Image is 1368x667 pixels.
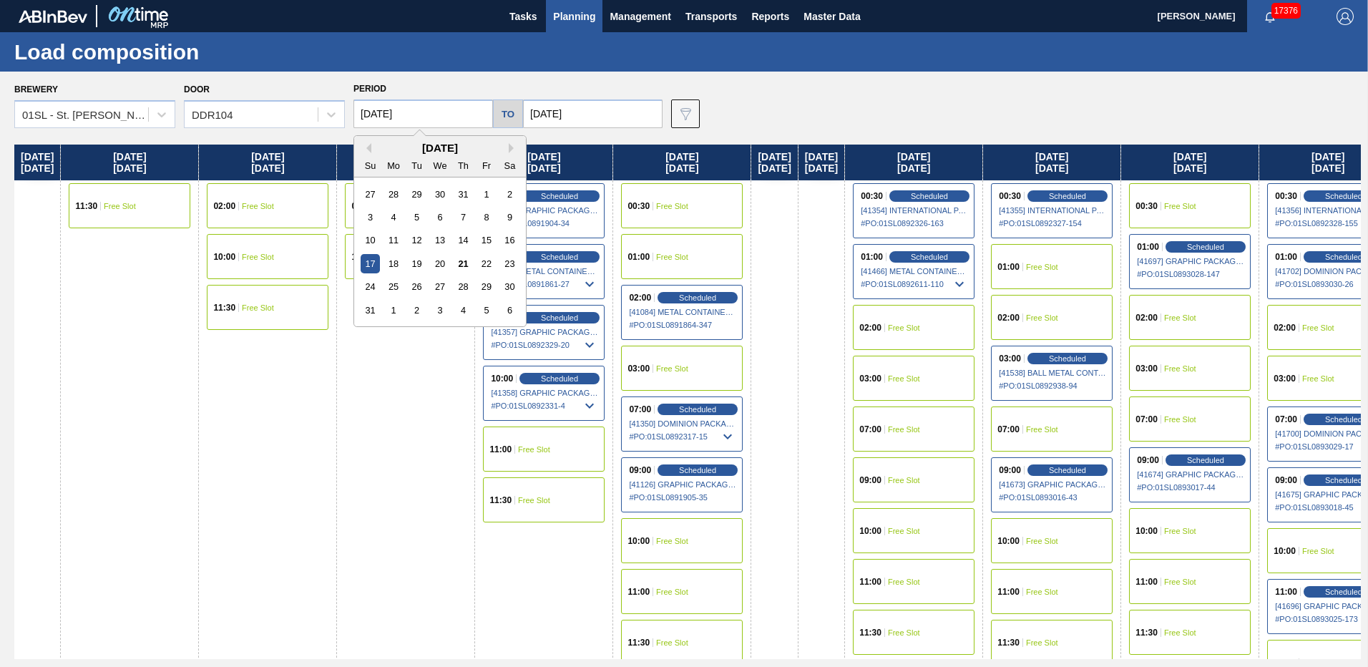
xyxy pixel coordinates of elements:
span: [41538] BALL METAL CONTAINER GROUP - 0008342641 [999,369,1106,377]
span: Free Slot [1026,313,1058,322]
span: 11:30 [489,496,512,505]
h5: to [502,109,514,120]
button: Previous Month [361,143,371,153]
div: Choose Tuesday, August 5th, 2025 [407,208,426,227]
span: Free Slot [888,425,920,434]
div: Choose Sunday, August 31st, 2025 [361,301,380,320]
span: Free Slot [242,303,274,312]
div: Choose Thursday, July 31st, 2025 [454,185,473,204]
div: Choose Saturday, September 6th, 2025 [500,301,519,320]
div: Choose Thursday, August 21st, 2025 [454,254,473,273]
span: Free Slot [656,253,688,261]
div: [DATE] [DATE] [1121,145,1259,180]
div: [DATE] [DATE] [845,145,982,180]
span: [41125] GRAPHIC PACKAGING INTERNATIONA - 0008221069 [491,206,598,215]
span: Scheduled [1325,415,1362,424]
span: # PO : 01SL0892938-94 [999,377,1106,394]
div: Mo [384,156,404,175]
span: # PO : 01SL0892611-110 [861,276,968,293]
span: 01:00 [627,253,650,261]
span: Free Slot [1164,202,1196,210]
span: # PO : 01SL0892329-20 [491,336,598,354]
span: 03:00 [1274,374,1296,383]
span: [41674] GRAPHIC PACKAGING INTERNATIONA - 0008221069 [1137,470,1244,479]
div: Choose Friday, September 5th, 2025 [477,301,496,320]
span: Free Slot [104,202,136,210]
span: [41126] GRAPHIC PACKAGING INTERNATIONA - 0008221069 [629,480,736,489]
span: 01:00 [1137,243,1159,251]
div: Choose Saturday, August 16th, 2025 [500,230,519,250]
span: 01:00 [997,263,1020,271]
span: Free Slot [1302,374,1334,383]
div: Choose Monday, September 1st, 2025 [384,301,404,320]
div: [DATE] [DATE] [798,145,844,180]
div: Choose Saturday, August 9th, 2025 [500,208,519,227]
span: 10:00 [1274,547,1296,555]
span: [41354] INTERNATIONAL PAPER COMPANY - 0008219781 [861,206,968,215]
span: Scheduled [1187,243,1224,251]
span: Free Slot [1302,547,1334,555]
span: 09:00 [1137,456,1159,464]
span: 10:00 [213,253,235,261]
div: [DATE] [DATE] [983,145,1120,180]
div: Choose Monday, August 18th, 2025 [384,254,404,273]
span: # PO : 01SL0893016-43 [999,489,1106,506]
span: Scheduled [541,192,578,200]
span: Free Slot [656,364,688,373]
div: Choose Tuesday, August 26th, 2025 [407,277,426,296]
span: Free Slot [1026,588,1058,596]
span: Master Data [803,8,860,25]
span: [41082] METAL CONTAINER CORPORATION - 0008219743 [491,267,598,276]
span: Free Slot [1302,658,1334,667]
span: Free Slot [888,476,920,485]
div: Th [454,156,473,175]
span: 09:00 [999,466,1021,474]
span: # PO : 01SL0893017-44 [1137,479,1244,496]
span: 01:00 [1275,253,1297,261]
span: Free Slot [242,202,274,210]
span: Free Slot [1164,527,1196,535]
div: Choose Tuesday, August 12th, 2025 [407,230,426,250]
div: Choose Sunday, August 3rd, 2025 [361,208,380,227]
span: Free Slot [1164,628,1196,637]
span: 10:00 [859,527,881,535]
span: 03:00 [1135,364,1158,373]
span: Scheduled [911,253,948,261]
span: Reports [751,8,789,25]
span: Scheduled [541,374,578,383]
span: [41358] GRAPHIC PACKAGING INTERNATIONA - 0008221069 [491,389,598,397]
span: 11:30 [1135,628,1158,637]
span: 10:00 [1135,527,1158,535]
span: 02:00 [1274,323,1296,332]
label: Door [184,84,210,94]
span: Free Slot [888,374,920,383]
span: Scheduled [1187,456,1224,464]
span: Free Slot [1164,578,1196,586]
div: [DATE] [354,142,526,154]
input: mm/dd/yyyy [353,99,493,128]
span: 11:30 [859,628,881,637]
span: 11:30 [213,303,235,312]
div: Choose Sunday, August 24th, 2025 [361,277,380,296]
span: Scheduled [1049,354,1086,363]
span: Scheduled [1325,253,1362,261]
span: 00:30 [861,192,883,200]
span: 17376 [1271,3,1301,19]
img: TNhmsLtSVTkK8tSr43FrP2fwEKptu5GPRR3wAAAABJRU5ErkJggg== [19,10,87,23]
div: Sa [500,156,519,175]
span: 11:30 [997,638,1020,647]
div: Choose Wednesday, August 27th, 2025 [430,277,449,296]
span: 02:00 [1135,313,1158,322]
div: Fr [477,156,496,175]
div: Choose Thursday, August 14th, 2025 [454,230,473,250]
span: 11:00 [1275,588,1297,596]
span: Scheduled [911,192,948,200]
span: Free Slot [1026,425,1058,434]
div: Choose Monday, August 25th, 2025 [384,277,404,296]
div: 01SL - St. [PERSON_NAME] [22,109,150,121]
span: Free Slot [656,638,688,647]
span: Scheduled [1325,192,1362,200]
div: Tu [407,156,426,175]
span: Free Slot [1302,323,1334,332]
div: Choose Monday, August 11th, 2025 [384,230,404,250]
